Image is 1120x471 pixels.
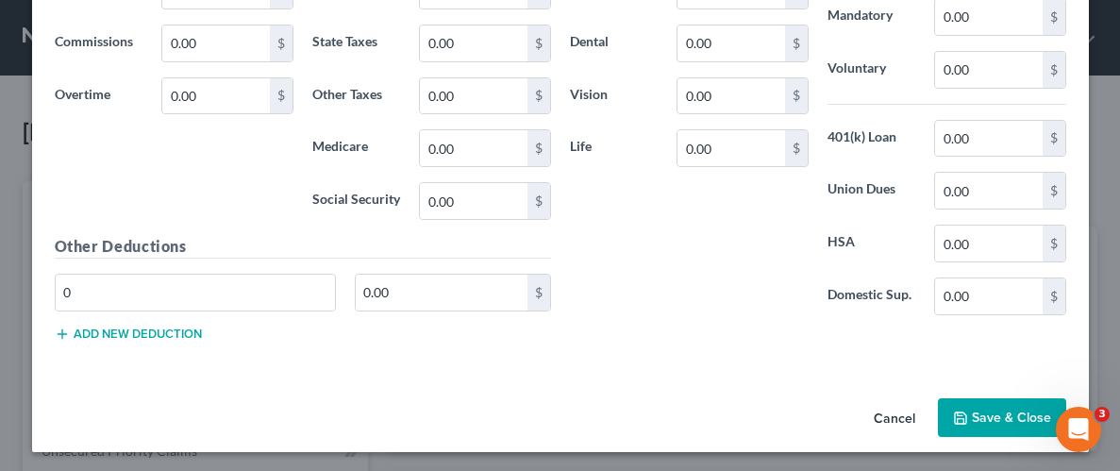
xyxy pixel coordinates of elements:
label: Union Dues [818,172,926,210]
input: 0.00 [677,25,784,61]
button: Add new deduction [55,327,202,342]
div: $ [1043,173,1065,209]
input: Specify... [56,275,336,311]
div: $ [527,183,550,219]
input: 0.00 [162,78,269,114]
h5: Other Deductions [55,235,551,259]
label: Vision [560,77,668,115]
input: 0.00 [420,78,527,114]
input: 0.00 [935,121,1042,157]
div: $ [785,130,808,166]
button: Cancel [859,400,930,438]
iframe: Intercom live chat [1056,407,1101,452]
label: Dental [560,25,668,62]
div: $ [1043,121,1065,157]
input: 0.00 [420,130,527,166]
label: Social Security [303,182,410,220]
div: $ [785,25,808,61]
button: Save & Close [938,398,1066,438]
div: $ [1043,52,1065,88]
div: $ [270,25,293,61]
input: 0.00 [935,173,1042,209]
div: $ [270,78,293,114]
label: Life [560,129,668,167]
div: $ [527,275,550,311]
label: Voluntary [818,51,926,89]
input: 0.00 [162,25,269,61]
input: 0.00 [356,275,527,311]
input: 0.00 [935,278,1042,314]
div: $ [1043,278,1065,314]
span: 3 [1095,407,1110,422]
label: Domestic Sup. [818,278,926,315]
input: 0.00 [935,226,1042,261]
label: 401(k) Loan [818,120,926,158]
div: $ [527,130,550,166]
input: 0.00 [677,130,784,166]
input: 0.00 [677,78,784,114]
input: 0.00 [420,25,527,61]
div: $ [1043,226,1065,261]
label: HSA [818,225,926,262]
label: Commissions [45,25,153,62]
label: Overtime [45,77,153,115]
div: $ [785,78,808,114]
div: $ [527,78,550,114]
label: State Taxes [303,25,410,62]
div: $ [527,25,550,61]
label: Medicare [303,129,410,167]
input: 0.00 [935,52,1042,88]
input: 0.00 [420,183,527,219]
label: Other Taxes [303,77,410,115]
